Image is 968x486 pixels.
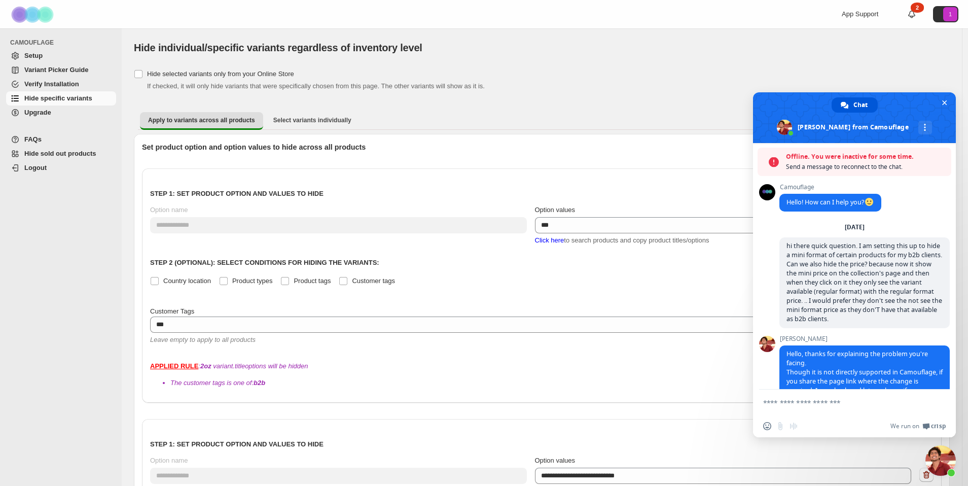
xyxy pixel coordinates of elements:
span: Leave empty to apply to all products [150,336,256,343]
span: Chat [853,97,868,113]
span: The customer tags is one of: [170,379,265,387]
span: If checked, it will only hide variants that were specifically chosen from this page. The other va... [147,82,485,90]
span: Insert an emoji [763,422,771,430]
span: We run on [890,422,919,430]
a: 2 [907,9,917,19]
p: Step 2 (Optional): Select conditions for hiding the variants: [150,258,934,268]
span: Close chat [939,97,950,108]
span: FAQs [24,135,42,143]
span: Hide individual/specific variants regardless of inventory level [134,42,422,53]
span: Upgrade [24,109,51,116]
span: Verify Installation [24,80,79,88]
a: Close chat [925,445,956,476]
a: Upgrade [6,106,116,120]
button: Avatar with initials 1 [933,6,958,22]
button: Apply to variants across all products [140,112,263,130]
a: FAQs [6,132,116,147]
span: Option values [535,457,576,464]
span: Variant Picker Guide [24,66,88,74]
span: [PERSON_NAME] [779,335,950,342]
span: Crisp [931,422,946,430]
span: Offline. You were inactive for some time. [786,152,946,162]
span: Hello! How can I help you? [786,198,874,206]
span: hi there quick question. I am setting this up to hide a mini format of certain products for my b2... [786,241,942,323]
span: Camouflage [779,184,881,191]
div: : variant.title options will be hidden [150,361,934,388]
span: Country location [163,277,211,285]
a: Verify Installation [6,77,116,91]
text: 1 [949,11,952,17]
span: Hide specific variants [24,94,92,102]
div: 2 [911,3,924,13]
b: 2oz [200,362,211,370]
span: Setup [24,52,43,59]
img: Camouflage [8,1,59,28]
span: Hide sold out products [24,150,96,157]
p: Step 1: Set product option and values to hide [150,189,934,199]
span: CAMOUFLAGE [10,39,117,47]
a: Logout [6,161,116,175]
span: Hello, thanks for explaining the problem you're facing. Though it is not directly supported in Ca... [786,350,943,404]
span: Hide selected variants only from your Online Store [147,70,294,78]
span: Product tags [294,277,331,285]
span: Customer Tags [150,307,194,315]
span: Customer tags [352,277,395,285]
span: Avatar with initials 1 [943,7,957,21]
p: Set product option and option values to hide across all products [142,142,942,152]
p: Step 1: Set product option and values to hide [150,439,934,449]
a: Hide sold out products [6,147,116,161]
a: Variant Picker Guide [6,63,116,77]
a: Setup [6,49,116,63]
span: Send a message to reconnect to the chat. [786,162,946,172]
span: Select variants individually [273,116,351,124]
span: Click here [535,236,564,244]
a: Hide specific variants [6,91,116,106]
span: Logout [24,164,47,171]
span: Option values [535,206,576,214]
span: Option name [150,206,188,214]
div: [DATE] [845,224,865,230]
span: Apply to variants across all products [148,116,255,124]
strong: APPLIED RULE [150,362,198,370]
span: to search products and copy product titles/options [535,236,709,244]
textarea: Compose your message... [763,390,925,415]
span: Option name [150,457,188,464]
b: b2b [254,379,265,387]
span: App Support [842,10,878,18]
span: Product types [232,277,273,285]
a: Chat [832,97,878,113]
button: Select variants individually [265,112,360,128]
a: We run onCrisp [890,422,946,430]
